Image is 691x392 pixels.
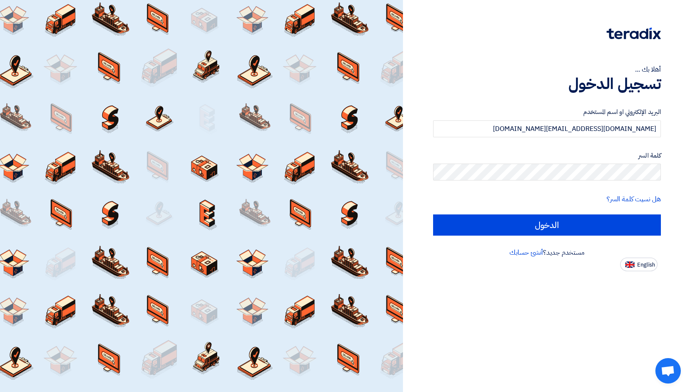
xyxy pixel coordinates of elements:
[620,258,657,271] button: English
[607,194,661,204] a: هل نسيت كلمة السر؟
[433,64,661,75] div: أهلا بك ...
[433,151,661,161] label: كلمة السر
[433,214,661,236] input: الدخول
[509,247,543,258] a: أنشئ حسابك
[433,75,661,93] h1: تسجيل الدخول
[625,261,635,268] img: en-US.png
[607,28,661,39] img: Teradix logo
[433,107,661,117] label: البريد الإلكتروني او اسم المستخدم
[433,120,661,137] input: أدخل بريد العمل الإلكتروني او اسم المستخدم الخاص بك ...
[433,247,661,258] div: مستخدم جديد؟
[637,262,655,268] span: English
[655,358,681,384] a: دردشة مفتوحة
